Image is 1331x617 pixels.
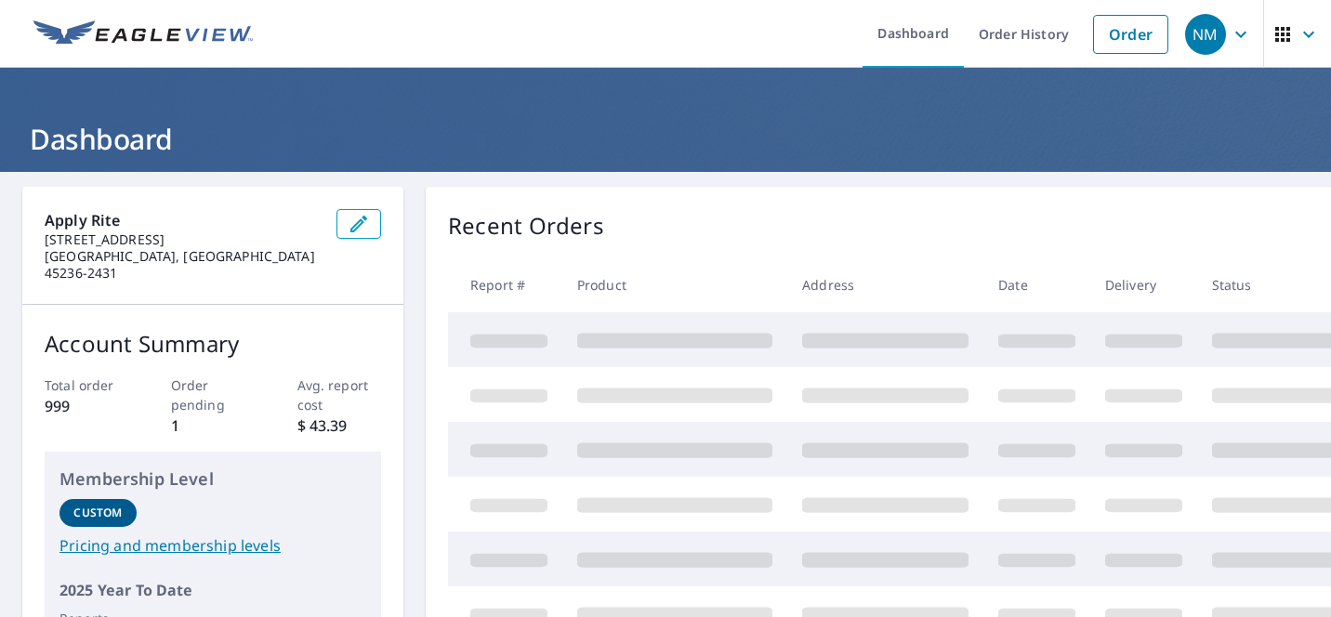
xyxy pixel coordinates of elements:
p: 2025 Year To Date [59,579,366,601]
p: Avg. report cost [297,375,382,414]
p: Custom [73,505,122,521]
h1: Dashboard [22,120,1309,158]
th: Product [562,257,787,312]
p: [STREET_ADDRESS] [45,231,322,248]
a: Pricing and membership levels [59,534,366,557]
div: NM [1185,14,1226,55]
p: Account Summary [45,327,381,361]
img: EV Logo [33,20,253,48]
th: Address [787,257,983,312]
p: [GEOGRAPHIC_DATA], [GEOGRAPHIC_DATA] 45236-2431 [45,248,322,282]
th: Date [983,257,1090,312]
p: Recent Orders [448,209,604,243]
p: Apply Rite [45,209,322,231]
a: Order [1093,15,1168,54]
th: Report # [448,257,562,312]
p: Membership Level [59,466,366,492]
p: 999 [45,395,129,417]
p: $ 43.39 [297,414,382,437]
p: Order pending [171,375,256,414]
p: Total order [45,375,129,395]
p: 1 [171,414,256,437]
th: Delivery [1090,257,1197,312]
